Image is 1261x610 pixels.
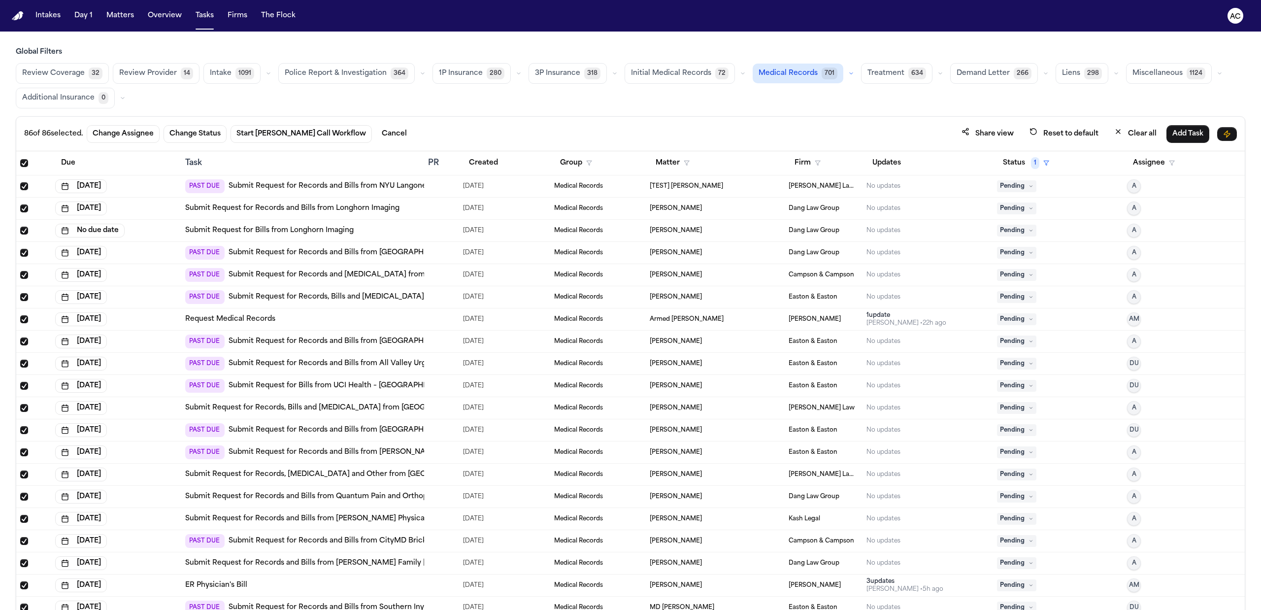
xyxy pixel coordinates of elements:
[210,68,232,78] span: Intake
[1108,125,1162,143] button: Clear all
[99,92,108,104] span: 0
[1084,68,1102,79] span: 298
[391,68,408,79] span: 364
[22,93,95,103] span: Additional Insurance
[231,125,372,143] button: Start [PERSON_NAME] Call Workflow
[867,68,904,78] span: Treatment
[759,68,818,78] span: Medical Records
[257,7,299,25] button: The Flock
[16,88,115,108] button: Additional Insurance0
[584,68,600,79] span: 318
[70,7,97,25] button: Day 1
[203,63,261,84] button: Intake1091
[861,63,932,84] button: Treatment634
[625,63,735,84] button: Initial Medical Records72
[1126,63,1212,84] button: Miscellaneous1124
[16,47,1245,57] h3: Global Filters
[1056,63,1108,84] button: Liens298
[285,68,387,78] span: Police Report & Investigation
[956,125,1020,143] button: Share view
[487,68,504,79] span: 280
[908,68,926,79] span: 634
[1217,127,1237,141] button: Immediate Task
[950,63,1038,84] button: Demand Letter266
[87,125,160,143] button: Change Assignee
[16,63,109,84] button: Review Coverage32
[12,11,24,21] a: Home
[822,68,837,79] span: 701
[631,68,711,78] span: Initial Medical Records
[439,68,483,78] span: 1P Insurance
[119,68,177,78] span: Review Provider
[144,7,186,25] button: Overview
[957,68,1010,78] span: Demand Letter
[102,7,138,25] button: Matters
[224,7,251,25] button: Firms
[1014,68,1031,79] span: 266
[113,63,199,84] button: Review Provider14
[22,68,85,78] span: Review Coverage
[432,63,511,84] button: 1P Insurance280
[376,125,413,143] button: Cancel
[1187,68,1205,79] span: 1124
[164,125,227,143] button: Change Status
[1062,68,1080,78] span: Liens
[1166,125,1209,143] button: Add Task
[89,68,102,79] span: 32
[278,63,415,84] button: Police Report & Investigation364
[32,7,65,25] button: Intakes
[12,11,24,21] img: Finch Logo
[529,63,607,84] button: 3P Insurance318
[192,7,218,25] button: Tasks
[24,129,83,139] div: 86 of 86 selected.
[535,68,580,78] span: 3P Insurance
[235,68,254,79] span: 1091
[1132,68,1183,78] span: Miscellaneous
[1024,125,1104,143] button: Reset to default
[715,68,729,79] span: 72
[181,68,193,79] span: 14
[753,64,843,83] button: Medical Records701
